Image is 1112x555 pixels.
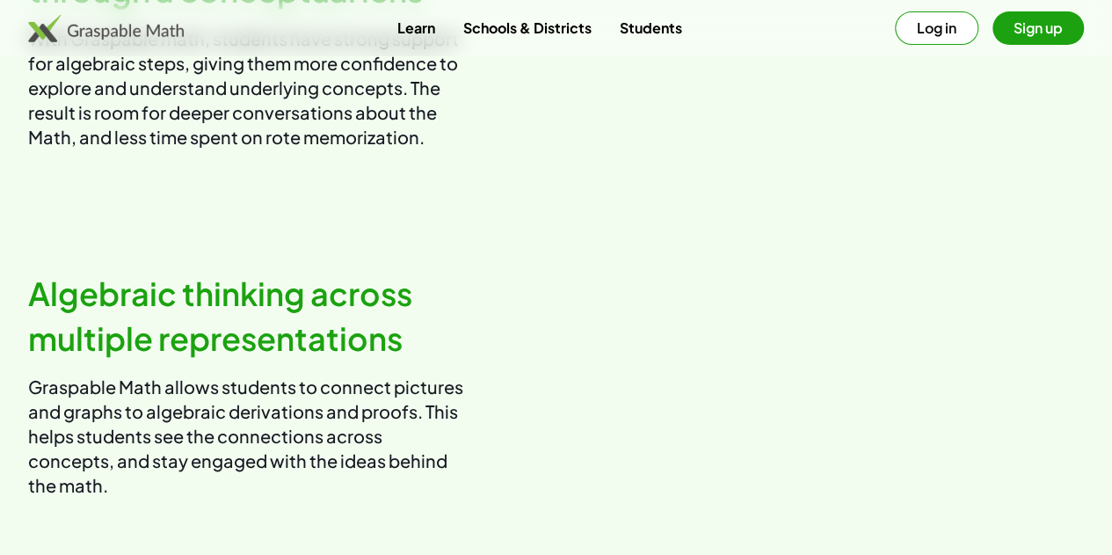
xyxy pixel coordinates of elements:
[28,272,468,361] h2: Algebraic thinking across multiple representations
[605,11,695,44] a: Students
[448,11,605,44] a: Schools & Districts
[895,11,978,45] button: Log in
[992,11,1084,45] button: Sign up
[28,26,468,150] p: With Graspable math, students have strong support for algebraic steps, giving them more confidenc...
[28,375,468,498] p: Graspable Math allows students to connect pictures and graphs to algebraic derivations and proofs...
[382,11,448,44] a: Learn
